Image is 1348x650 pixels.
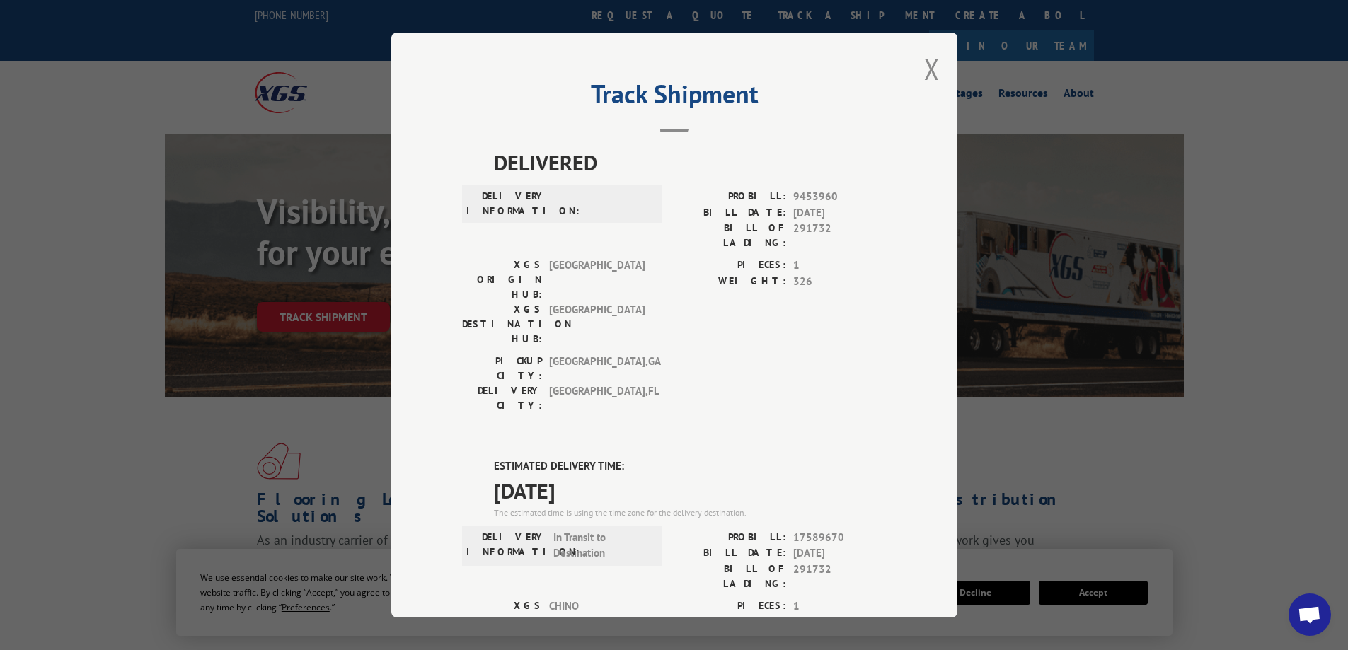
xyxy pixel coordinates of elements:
span: 291732 [793,562,887,591]
label: WEIGHT: [674,614,786,630]
span: [GEOGRAPHIC_DATA] [549,257,645,302]
label: XGS ORIGIN HUB: [462,598,542,643]
label: PROBILL: [674,189,786,205]
label: PIECES: [674,598,786,615]
label: BILL DATE: [674,205,786,221]
label: DELIVERY INFORMATION: [466,530,546,562]
span: [GEOGRAPHIC_DATA] , GA [549,354,645,383]
label: DELIVERY CITY: [462,383,542,413]
span: 9453960 [793,189,887,205]
span: [DATE] [793,545,887,562]
label: PROBILL: [674,530,786,546]
span: 311 [793,614,887,630]
label: BILL OF LADING: [674,562,786,591]
span: 291732 [793,221,887,250]
span: [DATE] [793,205,887,221]
span: DELIVERED [494,146,887,178]
label: BILL DATE: [674,545,786,562]
label: WEIGHT: [674,274,786,290]
button: Close modal [924,50,940,88]
label: DELIVERY INFORMATION: [466,189,546,219]
span: In Transit to Destination [553,530,649,562]
label: BILL OF LADING: [674,221,786,250]
span: CHINO [549,598,645,643]
label: XGS ORIGIN HUB: [462,257,542,302]
label: PICKUP CITY: [462,354,542,383]
label: ESTIMATED DELIVERY TIME: [494,458,887,475]
div: The estimated time is using the time zone for the delivery destination. [494,506,887,519]
span: [DATE] [494,475,887,506]
span: [GEOGRAPHIC_DATA] , FL [549,383,645,413]
span: 1 [793,598,887,615]
h2: Track Shipment [462,84,887,111]
label: XGS DESTINATION HUB: [462,302,542,347]
span: [GEOGRAPHIC_DATA] [549,302,645,347]
span: 17589670 [793,530,887,546]
label: PIECES: [674,257,786,274]
a: Open chat [1289,593,1331,636]
span: 326 [793,274,887,290]
span: 1 [793,257,887,274]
